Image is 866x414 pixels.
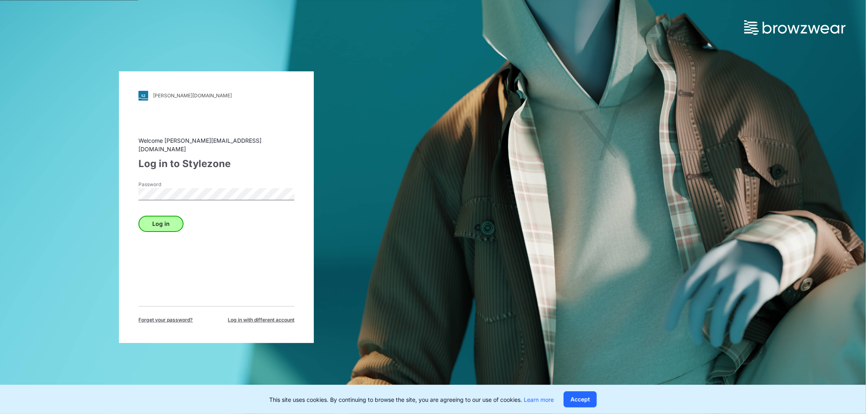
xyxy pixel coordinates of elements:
div: Log in to Stylezone [138,157,294,171]
div: Welcome [PERSON_NAME][EMAIL_ADDRESS][DOMAIN_NAME] [138,136,294,153]
div: [PERSON_NAME][DOMAIN_NAME] [153,92,232,99]
span: Log in with different account [228,316,294,324]
label: Password [138,181,195,188]
a: [PERSON_NAME][DOMAIN_NAME] [138,91,294,101]
img: svg+xml;base64,PHN2ZyB3aWR0aD0iMjgiIGhlaWdodD0iMjgiIHZpZXdCb3g9IjAgMCAyOCAyOCIgZmlsbD0ibm9uZSIgeG... [138,91,148,101]
button: Log in [138,216,184,232]
p: This site uses cookies. By continuing to browse the site, you are agreeing to our use of cookies. [269,395,554,404]
span: Forget your password? [138,316,193,324]
img: browzwear-logo.73288ffb.svg [744,20,846,35]
a: Learn more [524,396,554,403]
button: Accept [564,391,597,408]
